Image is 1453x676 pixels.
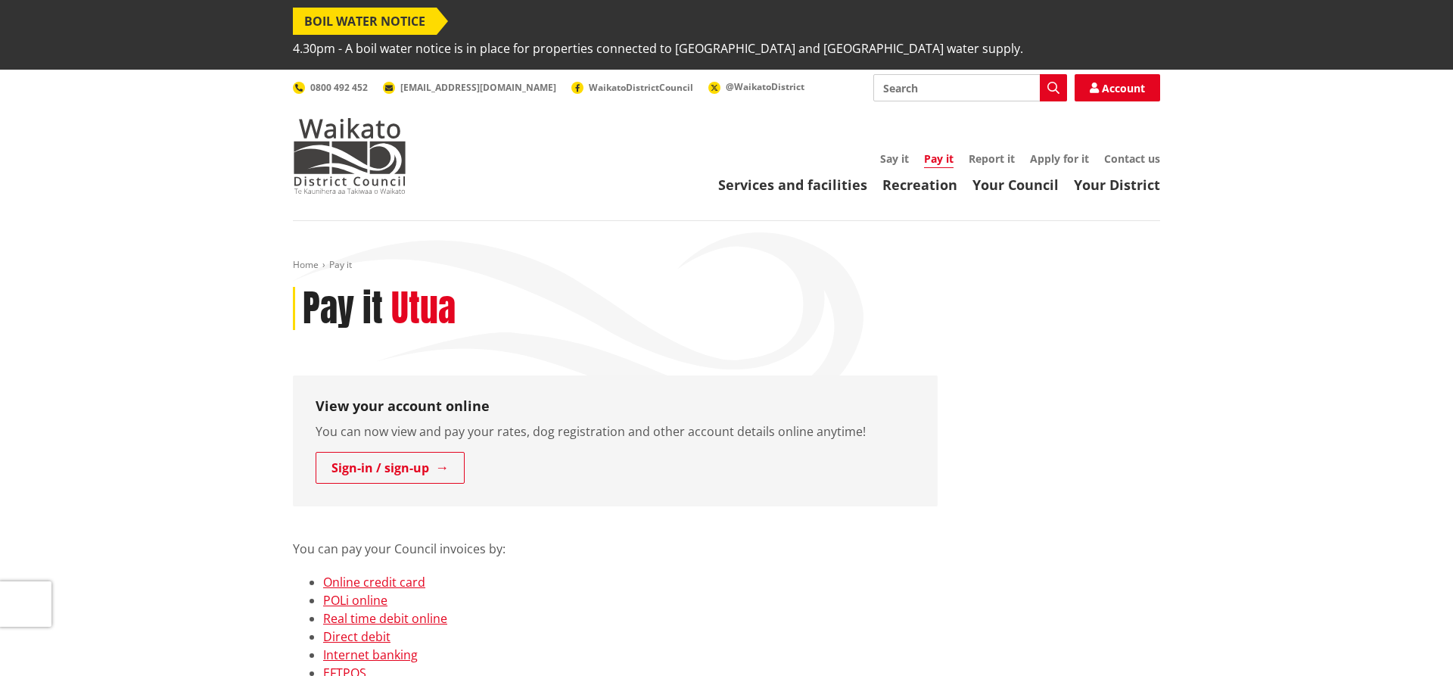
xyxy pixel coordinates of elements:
a: Internet banking [323,646,418,663]
nav: breadcrumb [293,259,1160,272]
input: Search input [873,74,1067,101]
a: Recreation [882,176,957,194]
a: Direct debit [323,628,390,645]
span: 4.30pm - A boil water notice is in place for properties connected to [GEOGRAPHIC_DATA] and [GEOGR... [293,35,1023,62]
p: You can now view and pay your rates, dog registration and other account details online anytime! [316,422,915,441]
img: Waikato District Council - Te Kaunihera aa Takiwaa o Waikato [293,118,406,194]
a: Pay it [924,151,954,168]
a: WaikatoDistrictCouncil [571,81,693,94]
a: Services and facilities [718,176,867,194]
span: WaikatoDistrictCouncil [589,81,693,94]
h3: View your account online [316,398,915,415]
a: Account [1075,74,1160,101]
a: Say it [880,151,909,166]
a: @WaikatoDistrict [708,80,804,93]
a: Report it [969,151,1015,166]
h1: Pay it [303,287,383,331]
span: BOIL WATER NOTICE [293,8,437,35]
p: You can pay your Council invoices by: [293,522,938,558]
a: Sign-in / sign-up [316,452,465,484]
a: Apply for it [1030,151,1089,166]
a: Online credit card [323,574,425,590]
a: Real time debit online [323,610,447,627]
a: Contact us [1104,151,1160,166]
span: 0800 492 452 [310,81,368,94]
a: Home [293,258,319,271]
a: Your Council [972,176,1059,194]
span: [EMAIL_ADDRESS][DOMAIN_NAME] [400,81,556,94]
a: [EMAIL_ADDRESS][DOMAIN_NAME] [383,81,556,94]
h2: Utua [391,287,456,331]
a: 0800 492 452 [293,81,368,94]
a: Your District [1074,176,1160,194]
span: Pay it [329,258,352,271]
a: POLi online [323,592,387,609]
span: @WaikatoDistrict [726,80,804,93]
